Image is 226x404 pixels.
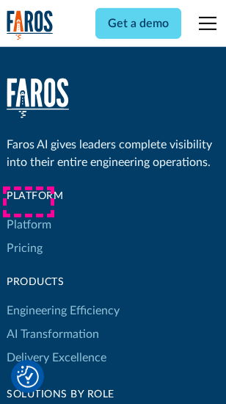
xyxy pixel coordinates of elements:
a: home [7,10,54,40]
button: Cookie Settings [17,366,39,388]
a: Platform [7,213,51,237]
a: home [7,78,69,118]
a: Pricing [7,237,43,260]
div: menu [190,6,219,41]
div: Solutions by Role [7,387,125,403]
a: Engineering Efficiency [7,299,120,322]
a: Delivery Excellence [7,346,106,369]
img: Revisit consent button [17,366,39,388]
img: Faros Logo White [7,78,69,118]
div: Faros AI gives leaders complete visibility into their entire engineering operations. [7,136,219,171]
img: Logo of the analytics and reporting company Faros. [7,10,54,40]
div: products [7,275,120,290]
a: Get a demo [95,8,181,39]
div: Platform [7,189,120,204]
a: AI Transformation [7,322,99,346]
